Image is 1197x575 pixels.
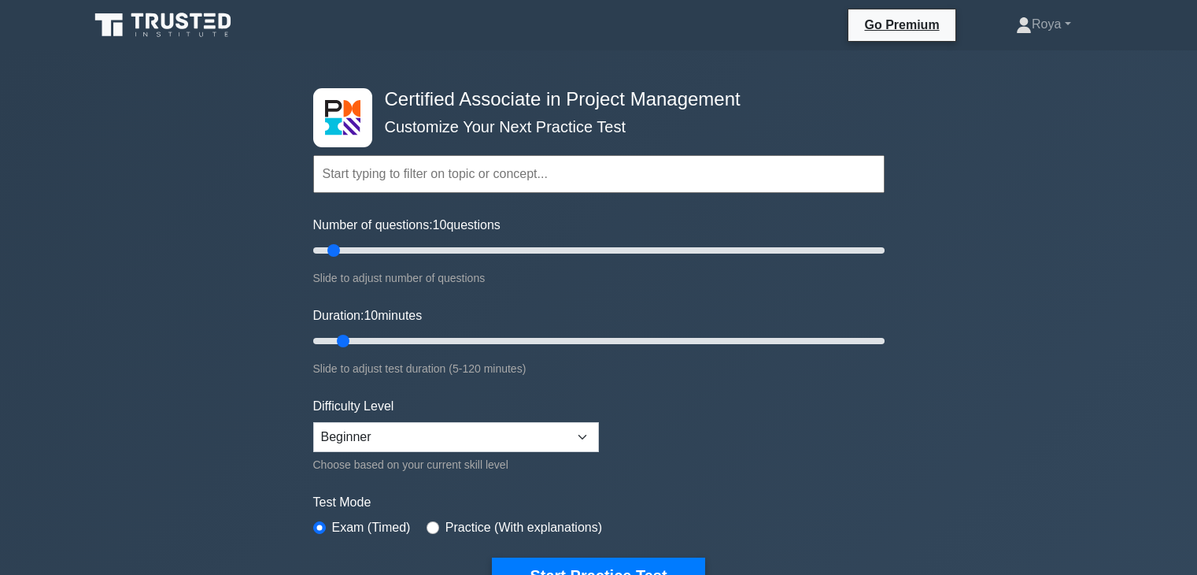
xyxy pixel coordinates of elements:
label: Test Mode [313,493,885,512]
input: Start typing to filter on topic or concept... [313,155,885,193]
label: Duration: minutes [313,306,423,325]
label: Practice (With explanations) [445,518,602,537]
label: Number of questions: questions [313,216,501,235]
label: Exam (Timed) [332,518,411,537]
span: 10 [364,309,378,322]
div: Slide to adjust number of questions [313,269,885,287]
span: 10 [433,218,447,232]
a: Go Premium [855,15,948,35]
div: Slide to adjust test duration (5-120 minutes) [313,359,885,378]
a: Roya [978,9,1108,40]
div: Choose based on your current skill level [313,455,599,474]
h4: Certified Associate in Project Management [379,88,807,111]
label: Difficulty Level [313,397,394,416]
